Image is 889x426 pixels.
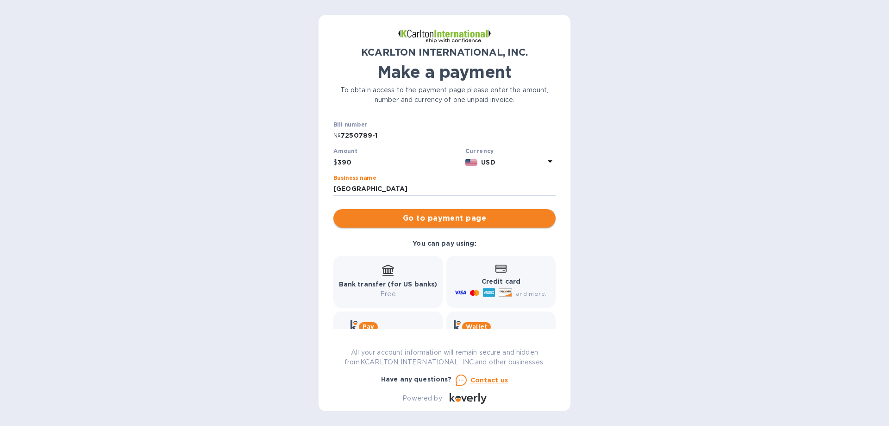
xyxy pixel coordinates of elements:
[341,213,548,224] span: Go to payment page
[333,149,357,154] label: Amount
[333,175,376,181] label: Business name
[402,394,442,403] p: Powered by
[339,289,438,299] p: Free
[481,159,495,166] b: USD
[333,209,556,228] button: Go to payment page
[465,147,494,154] b: Currency
[333,122,367,127] label: Bill number
[381,375,452,383] b: Have any questions?
[470,376,508,384] u: Contact us
[339,280,438,288] b: Bank transfer (for US banks)
[413,240,476,247] b: You can pay using:
[333,158,338,167] p: $
[338,155,462,169] input: 0.00
[341,129,556,143] input: Enter bill number
[333,348,556,367] p: All your account information will remain secure and hidden from KCARLTON INTERNATIONAL, INC. and ...
[361,46,527,58] b: KCARLTON INTERNATIONAL, INC.
[516,290,550,297] span: and more...
[333,182,556,196] input: Enter business name
[333,62,556,82] h1: Make a payment
[466,323,487,330] b: Wallet
[333,85,556,105] p: To obtain access to the payment page please enter the amount, number and currency of one unpaid i...
[333,131,341,140] p: №
[482,278,520,285] b: Credit card
[363,323,374,330] b: Pay
[465,159,478,165] img: USD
